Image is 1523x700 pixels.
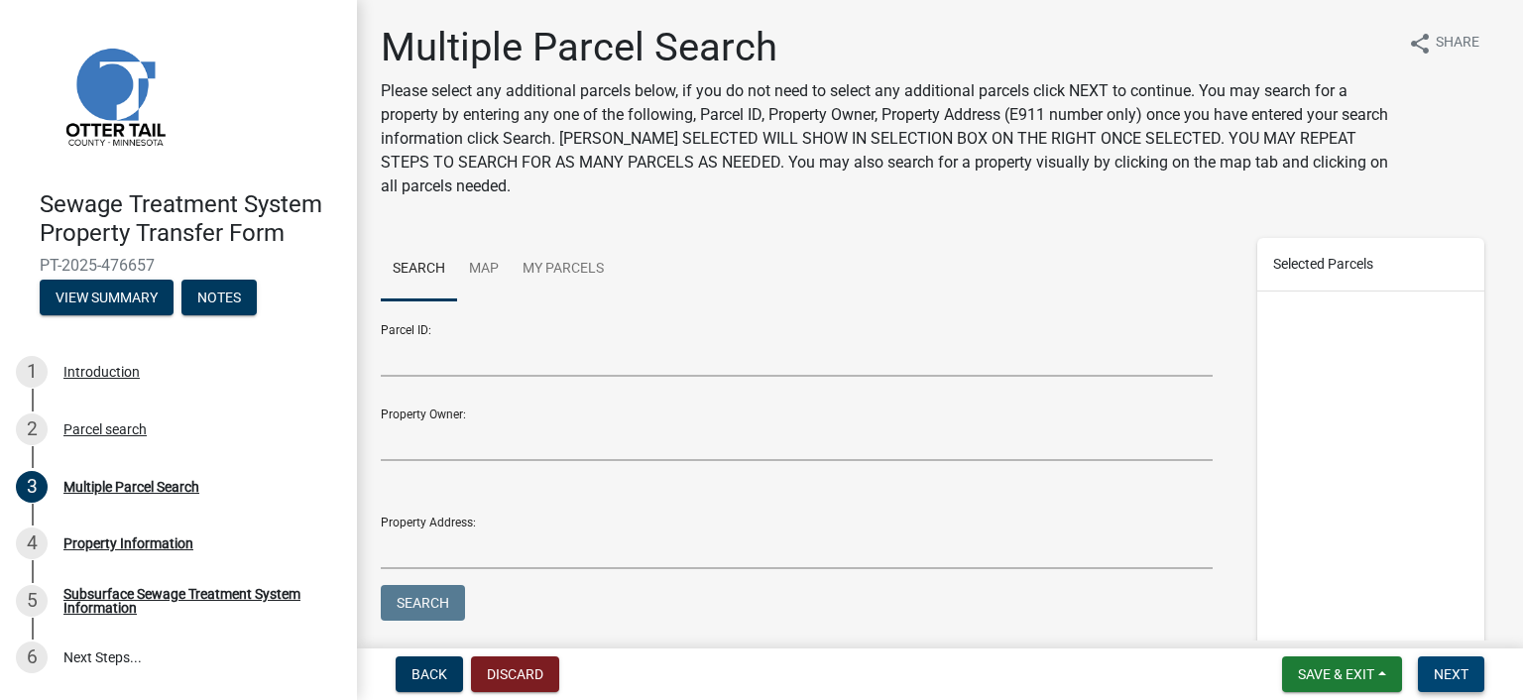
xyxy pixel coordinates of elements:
[471,656,559,692] button: Discard
[63,587,325,615] div: Subsurface Sewage Treatment System Information
[40,21,188,170] img: Otter Tail County, Minnesota
[16,527,48,559] div: 4
[1434,666,1468,682] span: Next
[16,471,48,503] div: 3
[63,536,193,550] div: Property Information
[181,280,257,315] button: Notes
[40,190,341,248] h4: Sewage Treatment System Property Transfer Form
[381,585,465,621] button: Search
[63,365,140,379] div: Introduction
[1392,24,1495,62] button: shareShare
[40,291,174,306] wm-modal-confirm: Summary
[63,422,147,436] div: Parcel search
[40,256,317,275] span: PT-2025-476657
[1282,656,1402,692] button: Save & Exit
[1257,238,1485,292] div: Selected Parcels
[1436,32,1479,56] span: Share
[63,480,199,494] div: Multiple Parcel Search
[381,79,1392,198] p: Please select any additional parcels below, if you do not need to select any additional parcels c...
[16,356,48,388] div: 1
[1418,656,1484,692] button: Next
[457,238,511,301] a: Map
[16,585,48,617] div: 5
[381,24,1392,71] h1: Multiple Parcel Search
[411,666,447,682] span: Back
[1298,666,1374,682] span: Save & Exit
[396,656,463,692] button: Back
[381,238,457,301] a: Search
[40,280,174,315] button: View Summary
[1408,32,1432,56] i: share
[16,413,48,445] div: 2
[16,642,48,673] div: 6
[181,291,257,306] wm-modal-confirm: Notes
[511,238,616,301] a: My Parcels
